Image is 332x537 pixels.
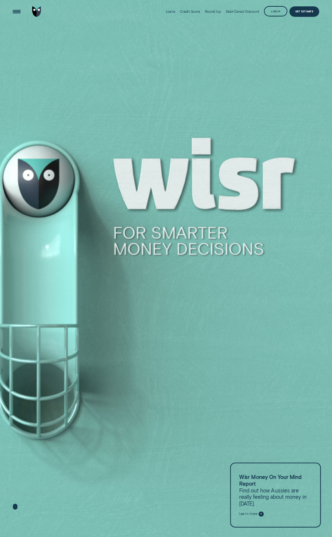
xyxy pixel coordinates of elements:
[289,6,319,17] a: Get Estimate
[205,9,221,13] div: Round Up
[12,6,22,17] button: Open Menu
[239,473,301,487] strong: Wisr Money On Your Mind Report
[239,512,257,516] span: Learn more
[239,474,312,507] p: Find out how Aussies are really feeling about money in [DATE].
[226,9,259,13] div: Debt Consol Discount
[32,6,41,17] img: Wisr
[264,6,287,16] button: Log in
[230,462,321,528] a: Wisr Money On Your Mind ReportFind out how Aussies are really feeling about money in [DATE].Learn...
[166,9,175,13] div: Loans
[180,9,200,13] div: Credit Score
